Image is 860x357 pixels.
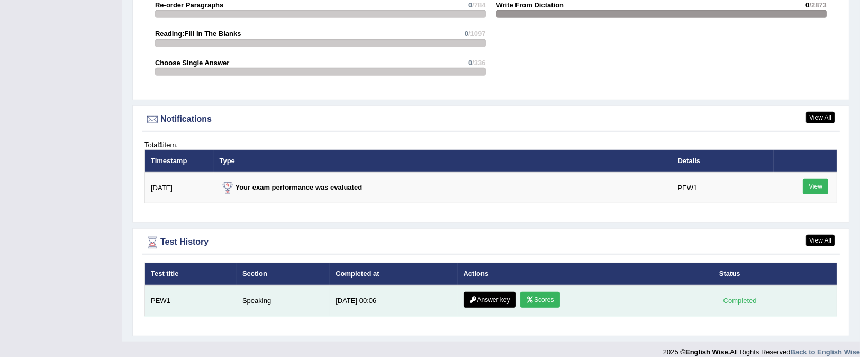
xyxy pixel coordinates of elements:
span: 0 [468,1,472,9]
span: /1097 [468,30,486,38]
div: 2025 © All Rights Reserved [663,342,860,357]
div: Completed [719,296,761,307]
th: Type [214,150,672,172]
a: View [803,178,828,194]
div: Total item. [144,140,837,150]
strong: English Wise. [685,348,730,356]
a: Answer key [464,292,516,308]
a: Scores [520,292,559,308]
b: 1 [159,141,162,149]
strong: Your exam performance was evaluated [220,183,363,191]
th: Status [713,263,837,285]
td: PEW1 [672,172,774,203]
td: [DATE] 00:06 [330,285,457,317]
a: View All [806,235,835,246]
td: PEW1 [145,285,237,317]
th: Timestamp [145,150,214,172]
td: [DATE] [145,172,214,203]
strong: Re-order Paragraphs [155,1,223,9]
th: Test title [145,263,237,285]
span: 0 [805,1,809,9]
th: Completed at [330,263,457,285]
th: Actions [458,263,713,285]
span: /784 [472,1,485,9]
strong: Reading:Fill In The Blanks [155,30,241,38]
div: Notifications [144,112,837,128]
strong: Choose Single Answer [155,59,229,67]
span: /336 [472,59,485,67]
th: Section [237,263,330,285]
span: 0 [465,30,468,38]
a: View All [806,112,835,123]
td: Speaking [237,285,330,317]
span: 0 [468,59,472,67]
div: Test History [144,235,837,251]
strong: Write From Dictation [496,1,564,9]
a: Back to English Wise [791,348,860,356]
th: Details [672,150,774,172]
span: /2873 [809,1,827,9]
